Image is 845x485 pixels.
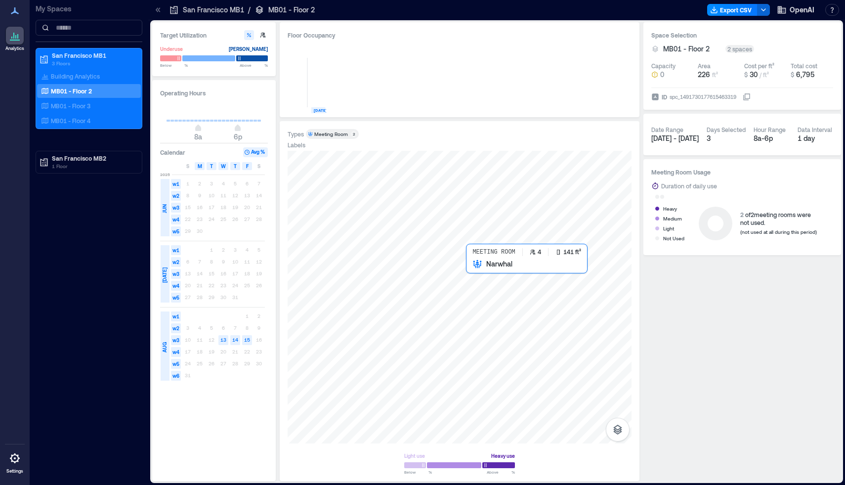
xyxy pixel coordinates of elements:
[186,162,189,170] span: S
[171,281,181,291] span: w4
[314,108,327,113] text: [DATE]
[288,30,632,40] div: Floor Occupancy
[194,132,202,141] span: 8a
[229,44,268,54] div: [PERSON_NAME]
[661,181,717,191] div: Duration of daily use
[288,130,304,138] div: Types
[234,132,242,141] span: 6p
[248,5,251,15] p: /
[171,203,181,213] span: w3
[754,133,790,143] div: 8a - 6p
[744,71,748,78] span: $
[712,71,718,78] span: ft²
[160,30,268,40] h3: Target Utilization
[740,211,817,226] div: of 2 meeting rooms were not used.
[790,5,814,15] span: OpenAI
[198,162,202,170] span: M
[5,45,24,51] p: Analytics
[487,469,515,475] span: Above %
[663,233,684,243] div: Not Used
[791,62,817,70] div: Total cost
[707,4,758,16] button: Export CSV
[798,126,832,133] div: Data Interval
[171,347,181,357] span: w4
[51,87,92,95] p: MB01 - Floor 2
[234,162,237,170] span: T
[171,257,181,267] span: w2
[161,204,169,213] span: JUN
[246,162,249,170] span: F
[743,93,751,101] button: IDspc_1491730177615463319
[161,267,169,283] span: [DATE]
[51,72,100,80] p: Building Analytics
[220,337,226,343] text: 13
[161,342,169,353] span: AUG
[740,229,817,235] span: (not used at all during this period)
[52,59,135,67] p: 3 Floors
[171,371,181,381] span: w6
[798,133,834,143] div: 1 day
[6,468,23,474] p: Settings
[160,44,183,54] div: Underuse
[51,117,90,125] p: MB01 - Floor 4
[651,126,683,133] div: Date Range
[760,71,769,78] span: / ft²
[750,70,758,79] span: 30
[663,44,710,54] span: MB01 - Floor 2
[744,62,774,70] div: Cost per ft²
[257,162,260,170] span: S
[651,134,699,142] span: [DATE] - [DATE]
[2,24,27,54] a: Analytics
[171,226,181,236] span: w5
[791,71,794,78] span: $
[171,359,181,369] span: w5
[160,172,170,177] span: 2025
[707,126,746,133] div: Days Selected
[243,147,268,157] button: Avg %
[268,5,315,15] p: MB01 - Floor 2
[171,179,181,189] span: w1
[663,214,682,223] div: Medium
[221,162,226,170] span: W
[651,62,676,70] div: Capacity
[663,223,674,233] div: Light
[160,147,185,157] h3: Calendar
[160,62,188,68] span: Below %
[351,131,357,137] div: 2
[651,167,833,177] h3: Meeting Room Usage
[160,88,268,98] h3: Operating Hours
[52,162,135,170] p: 1 Floor
[698,70,710,79] span: 226
[662,92,667,102] span: ID
[740,211,744,218] span: 2
[651,70,694,80] button: 0
[663,44,721,54] button: MB01 - Floor 2
[404,451,425,461] div: Light use
[744,70,787,80] button: $ 30 / ft²
[240,62,268,68] span: Above %
[52,154,135,162] p: San Francisco MB2
[171,335,181,345] span: w3
[171,245,181,255] span: w1
[288,141,305,149] div: Labels
[232,337,238,343] text: 14
[171,191,181,201] span: w2
[663,204,677,214] div: Heavy
[698,62,711,70] div: Area
[3,446,27,477] a: Settings
[51,102,90,110] p: MB01 - Floor 3
[669,92,737,102] div: spc_1491730177615463319
[651,30,833,40] h3: Space Selection
[210,162,213,170] span: T
[36,4,142,14] p: My Spaces
[725,45,754,53] div: 2 spaces
[754,126,786,133] div: Hour Range
[796,70,814,79] span: 6,795
[52,51,135,59] p: San Francisco MB1
[171,269,181,279] span: w3
[171,311,181,321] span: w1
[774,2,817,18] button: OpenAI
[171,323,181,333] span: w2
[314,131,348,137] div: Meeting Room
[171,293,181,303] span: w5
